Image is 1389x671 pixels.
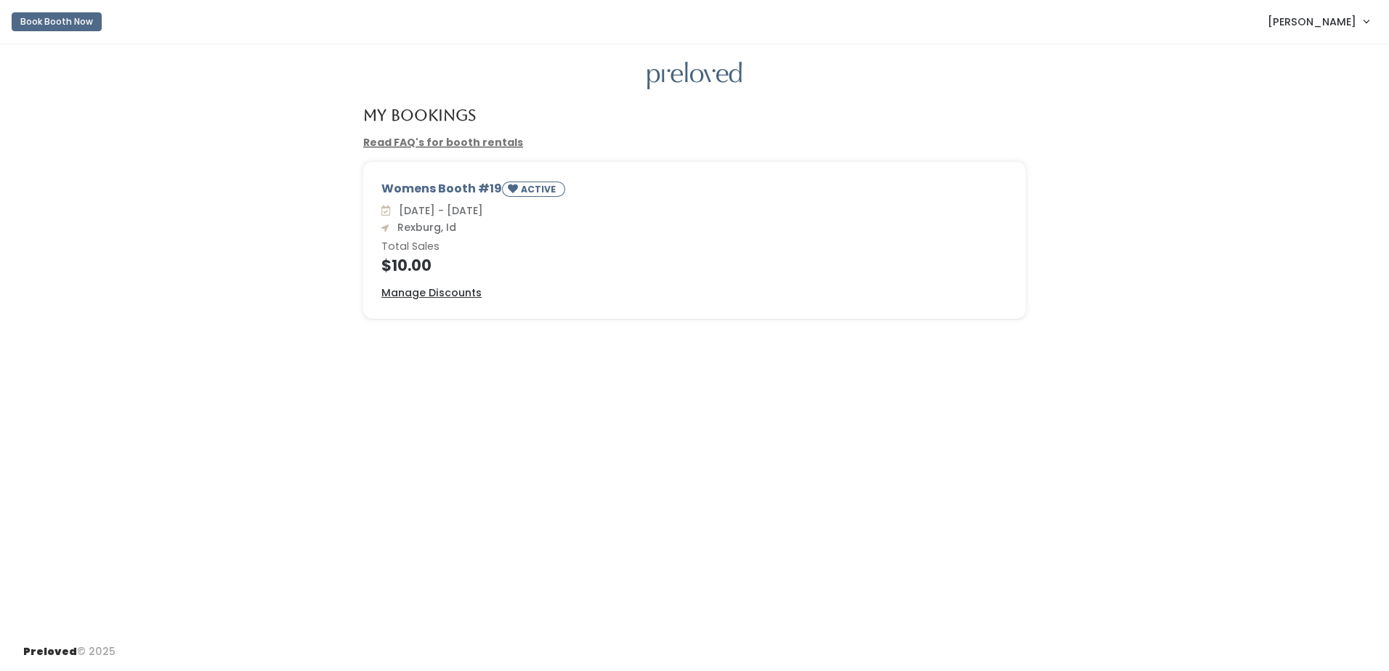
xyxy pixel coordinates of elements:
div: Womens Booth #19 [381,180,1008,203]
button: Book Booth Now [12,12,102,31]
a: Read FAQ's for booth rentals [363,135,523,150]
span: [DATE] - [DATE] [393,203,483,218]
a: Manage Discounts [381,285,482,301]
span: Preloved [23,644,77,659]
small: ACTIVE [521,183,559,195]
div: © 2025 [23,633,116,659]
a: Book Booth Now [12,6,102,38]
h6: Total Sales [381,241,1008,253]
img: preloved logo [647,62,742,90]
h4: My Bookings [363,107,476,123]
span: Rexburg, Id [392,220,456,235]
span: [PERSON_NAME] [1268,14,1356,30]
h4: $10.00 [381,257,1008,274]
u: Manage Discounts [381,285,482,300]
a: [PERSON_NAME] [1253,6,1383,37]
